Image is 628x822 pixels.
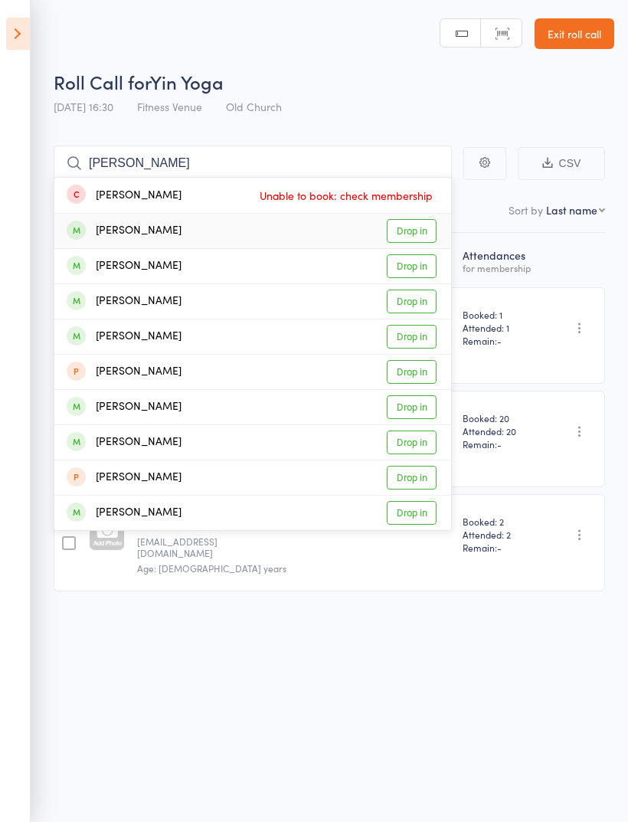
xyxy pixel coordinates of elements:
span: Unable to book: check membership [256,184,437,207]
div: Last name [546,202,597,218]
span: Attended: 1 [463,321,538,334]
span: - [497,437,502,450]
div: [PERSON_NAME] [67,434,182,451]
a: Drop in [387,501,437,525]
div: Atten­dances [456,240,544,280]
span: Booked: 20 [463,411,538,424]
span: - [497,541,502,554]
span: Yin Yoga [150,69,224,94]
div: [PERSON_NAME] [67,293,182,310]
span: Roll Call for [54,69,150,94]
a: Exit roll call [535,18,614,49]
a: Drop in [387,431,437,454]
small: Clairetravieso@gmail.com [137,536,237,558]
span: Age: [DEMOGRAPHIC_DATA] years [137,562,286,575]
input: Search by name [54,146,452,181]
div: [PERSON_NAME] [67,504,182,522]
span: Old Church [226,99,282,114]
span: Booked: 1 [463,308,538,321]
div: [PERSON_NAME] [67,469,182,486]
span: Attended: 20 [463,424,538,437]
button: CSV [518,147,605,180]
span: Remain: [463,437,538,450]
span: Remain: [463,334,538,347]
div: [PERSON_NAME] [67,257,182,275]
div: [PERSON_NAME] [67,187,182,205]
a: Drop in [387,290,437,313]
span: Attended: 2 [463,528,538,541]
a: Drop in [387,466,437,490]
div: [PERSON_NAME] [67,398,182,416]
a: Drop in [387,325,437,349]
span: [DATE] 16:30 [54,99,113,114]
a: Drop in [387,219,437,243]
span: - [497,334,502,347]
label: Sort by [509,202,543,218]
span: Booked: 2 [463,515,538,528]
div: [PERSON_NAME] [67,363,182,381]
div: [PERSON_NAME] [67,222,182,240]
a: Drop in [387,395,437,419]
a: Drop in [387,254,437,278]
div: for membership [463,263,538,273]
span: Remain: [463,541,538,554]
a: Drop in [387,360,437,384]
div: [PERSON_NAME] [67,328,182,346]
span: Fitness Venue [137,99,202,114]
